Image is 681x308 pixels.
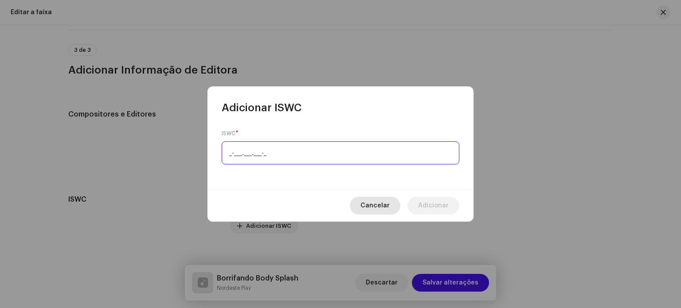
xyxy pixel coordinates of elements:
[418,197,449,214] span: Adicionar
[350,197,400,214] button: Cancelar
[222,101,301,115] span: Adicionar ISWC
[222,129,235,138] small: ISWC
[222,141,459,164] input: T-123.456.789-C
[360,197,390,214] span: Cancelar
[407,197,459,214] button: Adicionar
